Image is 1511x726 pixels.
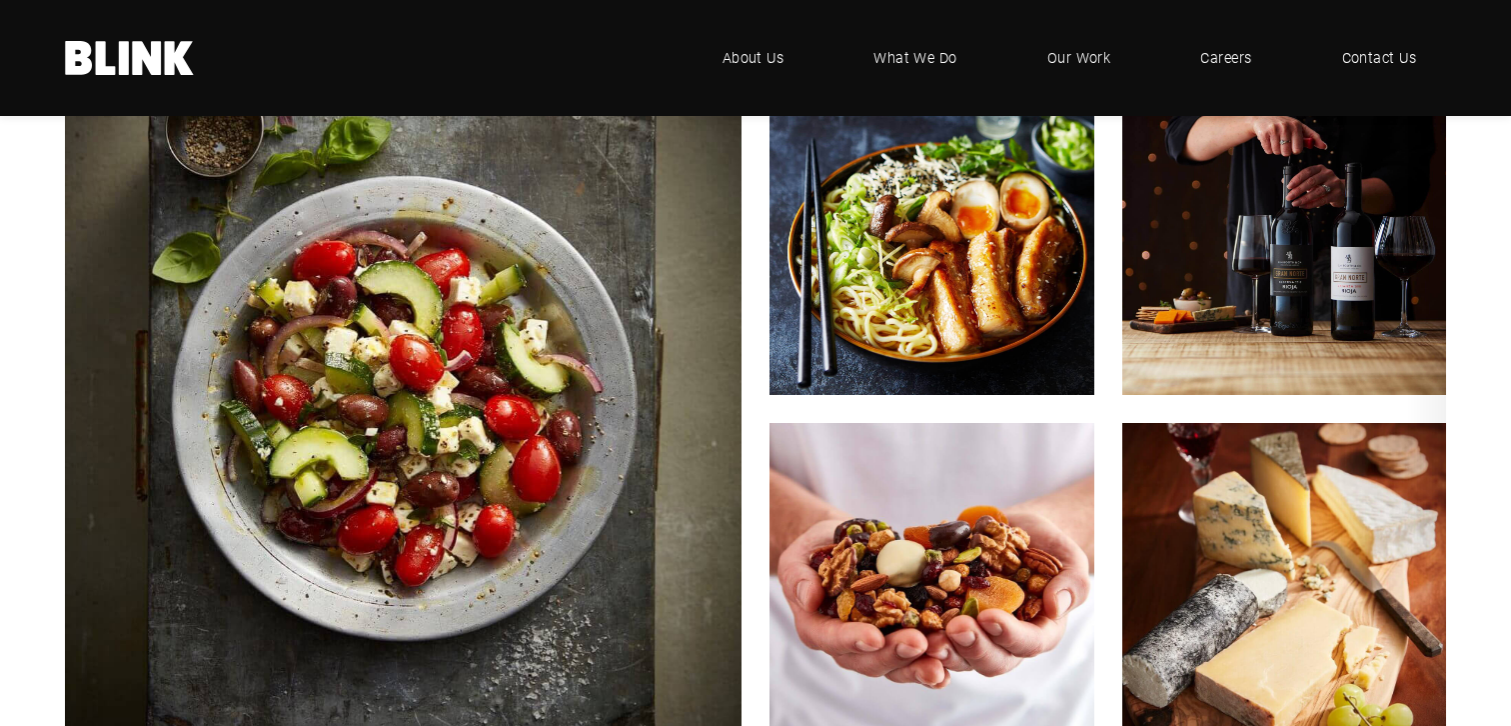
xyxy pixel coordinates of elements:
a: What We Do [843,28,987,88]
span: Our Work [1047,47,1111,69]
a: Home [65,41,195,75]
span: Careers [1200,47,1251,69]
span: About Us [723,47,784,69]
img: 13-booths-rioja-wine-x2-book-1x1-9x16-option.jpg [1122,70,1447,395]
span: Contact Us [1342,47,1417,69]
a: Contact Us [1312,28,1447,88]
a: Our Work [1017,28,1141,88]
a: Careers [1170,28,1281,88]
a: About Us [693,28,814,88]
img: 12-tokyo-style-ramen-reshoot-main-1.jpg [769,70,1094,395]
span: What We Do [873,47,957,69]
